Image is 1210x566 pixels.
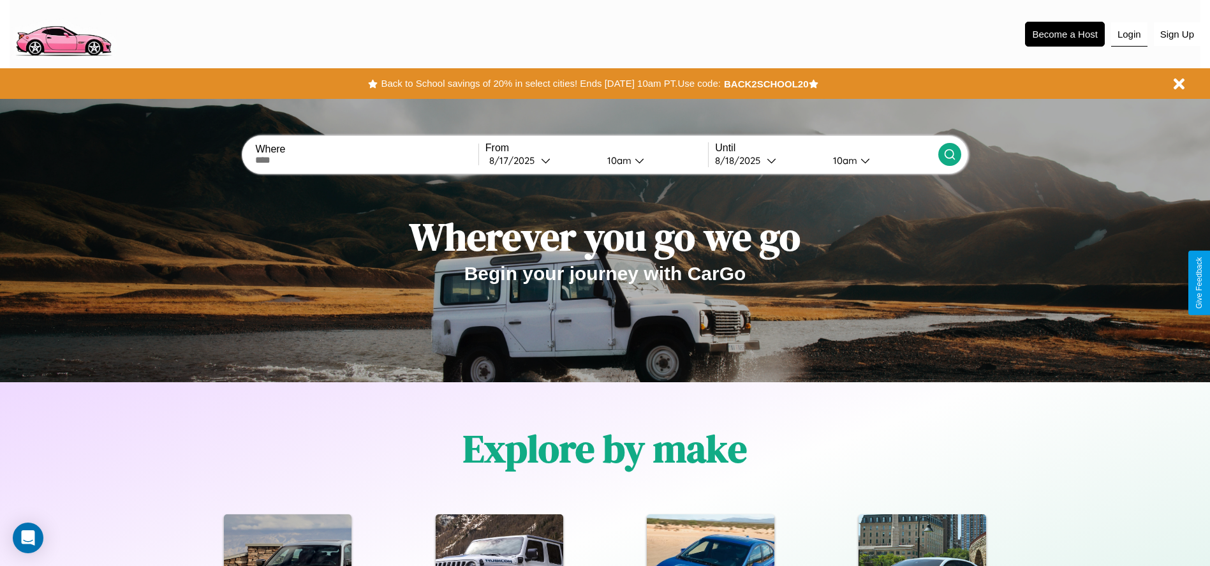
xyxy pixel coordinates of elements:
label: Where [255,144,478,155]
div: 10am [601,154,635,167]
h1: Explore by make [463,422,747,475]
div: 8 / 18 / 2025 [715,154,767,167]
button: 8/17/2025 [485,154,597,167]
button: Become a Host [1025,22,1105,47]
div: Give Feedback [1195,257,1204,309]
button: 10am [823,154,938,167]
b: BACK2SCHOOL20 [724,78,809,89]
div: 8 / 17 / 2025 [489,154,541,167]
label: Until [715,142,938,154]
button: Login [1111,22,1147,47]
button: Back to School savings of 20% in select cities! Ends [DATE] 10am PT.Use code: [378,75,723,93]
div: Open Intercom Messenger [13,523,43,553]
label: From [485,142,708,154]
div: 10am [827,154,860,167]
button: Sign Up [1154,22,1200,46]
img: logo [10,6,117,59]
button: 10am [597,154,709,167]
